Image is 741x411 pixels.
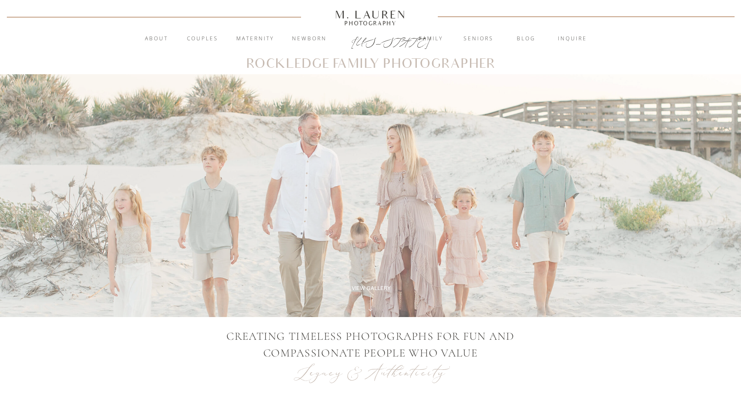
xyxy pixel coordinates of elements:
p: Legacy & Authenticity [290,362,452,384]
a: About [140,35,173,43]
a: Maternity [232,35,278,43]
a: Couples [179,35,226,43]
a: [US_STATE] [351,35,390,45]
a: Family [408,35,454,43]
p: CREATING TIMELESS PHOTOGRAPHS FOR Fun AND COMPASSIONATE PEOPLE WHO VALUE [193,328,548,362]
a: Newborn [286,35,332,43]
h1: Rockledge Family Photographer [246,58,496,70]
a: Photography [331,21,410,25]
a: View Gallery [342,284,400,292]
a: Seniors [455,35,502,43]
a: inquire [549,35,596,43]
a: M. Lauren [309,10,432,19]
a: blog [503,35,549,43]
